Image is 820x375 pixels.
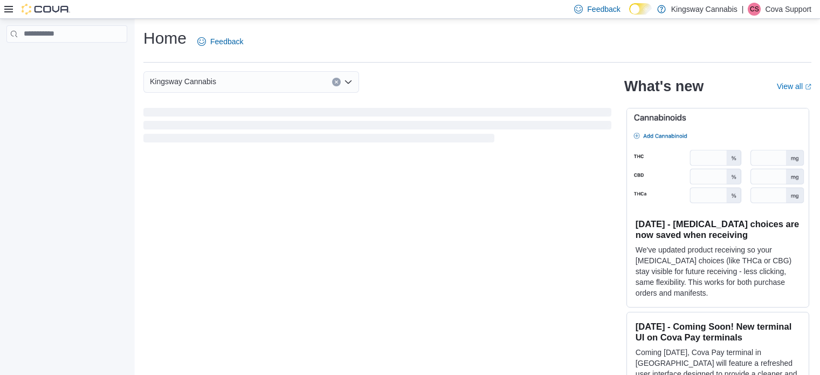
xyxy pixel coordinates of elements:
[765,3,811,16] p: Cova Support
[636,244,800,298] p: We've updated product receiving so your [MEDICAL_DATA] choices (like THCa or CBG) stay visible fo...
[143,110,611,145] span: Loading
[22,4,70,15] img: Cova
[332,78,341,86] button: Clear input
[805,84,811,90] svg: External link
[750,3,759,16] span: CS
[210,36,243,47] span: Feedback
[742,3,744,16] p: |
[636,321,800,343] h3: [DATE] - Coming Soon! New terminal UI on Cova Pay terminals
[748,3,761,16] div: Cova Support
[629,3,652,15] input: Dark Mode
[671,3,738,16] p: Kingsway Cannabis
[193,31,247,52] a: Feedback
[624,78,704,95] h2: What's new
[143,28,187,49] h1: Home
[6,45,127,71] nav: Complex example
[777,82,811,91] a: View allExternal link
[636,219,800,240] h3: [DATE] - [MEDICAL_DATA] choices are now saved when receiving
[587,4,620,15] span: Feedback
[344,78,353,86] button: Open list of options
[150,75,216,88] span: Kingsway Cannabis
